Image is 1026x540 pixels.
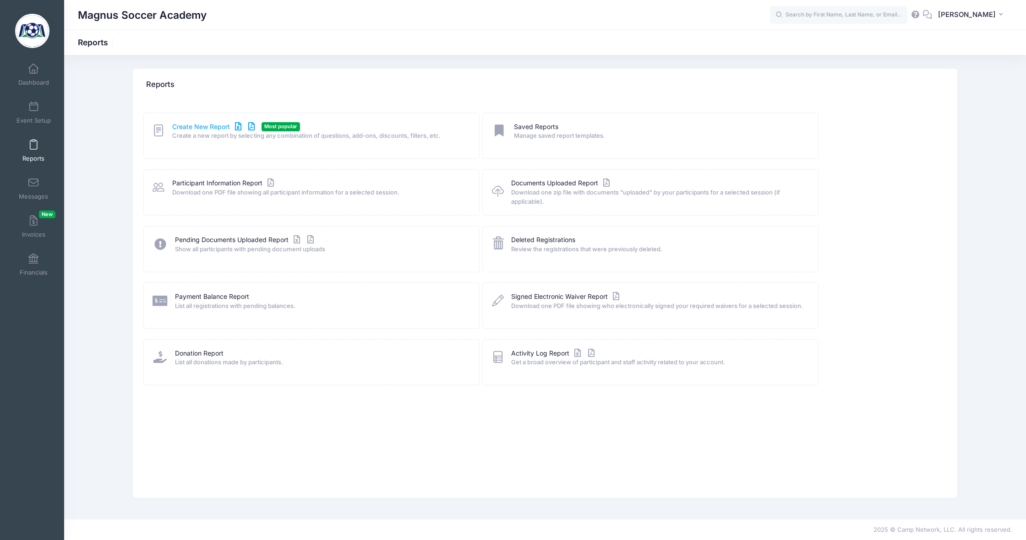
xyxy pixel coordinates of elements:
span: Event Setup [16,117,51,124]
a: Saved Reports [514,122,558,132]
span: [PERSON_NAME] [938,10,996,20]
h4: Reports [146,72,175,98]
span: New [39,211,55,218]
span: Invoices [22,231,45,238]
a: Deleted Registrations [511,235,575,245]
a: Messages [12,173,55,205]
span: Manage saved report templates. [514,131,806,140]
a: Dashboard [12,59,55,91]
span: 2025 © Camp Network, LLC. All rights reserved. [873,526,1012,533]
img: Magnus Soccer Academy [15,14,49,48]
a: Donation Report [175,349,224,358]
a: Signed Electronic Waiver Report [511,292,622,302]
span: Reports [22,155,44,162]
span: Financials [20,269,48,276]
span: Download one PDF file showing all participant information for a selected session. [172,188,467,197]
h1: Magnus Soccer Academy [78,5,207,26]
span: Download one PDF file showing who electronically signed your required waivers for a selected sess... [511,302,806,311]
span: Download one zip file with documents "uploaded" by your participants for a selected session (if a... [511,188,806,206]
a: Event Setup [12,97,55,129]
a: Pending Documents Uploaded Report [175,235,316,245]
a: Activity Log Report [511,349,597,358]
span: List all donations made by participants. [175,358,467,367]
span: Most popular [262,122,300,131]
a: Documents Uploaded Report [511,178,612,188]
span: Create a new report by selecting any combination of questions, add-ons, discounts, filters, etc. [172,131,467,140]
span: Review the registrations that were previously deleted. [511,245,806,254]
span: Dashboard [18,79,49,86]
a: InvoicesNew [12,211,55,243]
a: Payment Balance Report [175,292,249,302]
h1: Reports [78,38,116,47]
a: Participant Information Report [172,178,276,188]
a: Reports [12,135,55,167]
span: Show all participants with pending document uploads [175,245,467,254]
span: Get a broad overview of participant and staff activity related to your account. [511,358,806,367]
span: List all registrations with pending balances. [175,302,467,311]
a: Financials [12,248,55,281]
button: [PERSON_NAME] [932,5,1012,26]
input: Search by First Name, Last Name, or Email... [770,6,907,24]
a: Create New Report [172,122,257,132]
span: Messages [19,193,48,200]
